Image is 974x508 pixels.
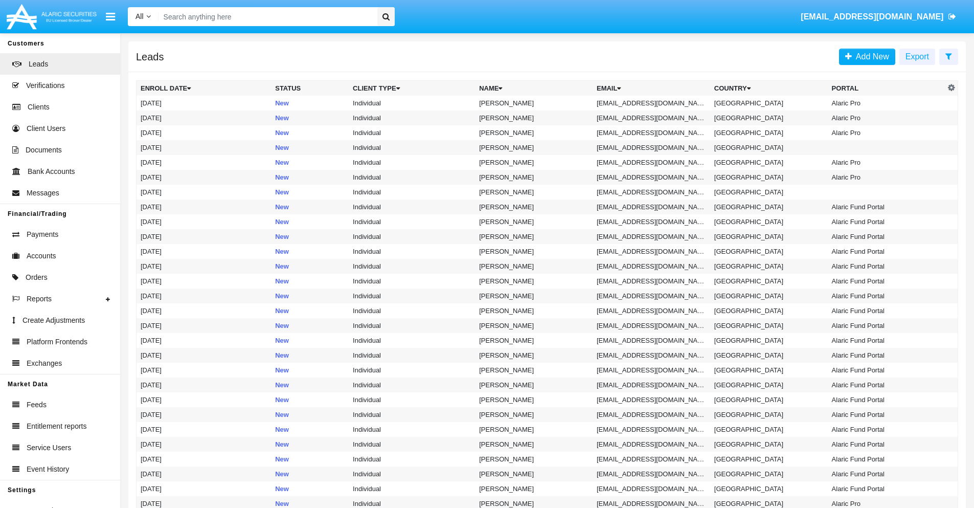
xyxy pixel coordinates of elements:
[593,185,710,200] td: [EMAIL_ADDRESS][DOMAIN_NAME]
[271,378,349,392] td: New
[137,481,271,496] td: [DATE]
[839,49,895,65] a: Add New
[710,407,828,422] td: [GEOGRAPHIC_DATA]
[271,467,349,481] td: New
[28,166,75,177] span: Bank Accounts
[22,315,85,326] span: Create Adjustments
[349,244,475,259] td: Individual
[128,11,158,22] a: All
[475,318,593,333] td: [PERSON_NAME]
[271,303,349,318] td: New
[710,200,828,214] td: [GEOGRAPHIC_DATA]
[828,229,945,244] td: Alaric Fund Portal
[27,229,58,240] span: Payments
[137,452,271,467] td: [DATE]
[475,185,593,200] td: [PERSON_NAME]
[158,7,374,26] input: Search
[828,81,945,96] th: Portal
[271,155,349,170] td: New
[475,244,593,259] td: [PERSON_NAME]
[271,333,349,348] td: New
[593,229,710,244] td: [EMAIL_ADDRESS][DOMAIN_NAME]
[271,140,349,155] td: New
[475,140,593,155] td: [PERSON_NAME]
[271,481,349,496] td: New
[710,333,828,348] td: [GEOGRAPHIC_DATA]
[349,81,475,96] th: Client Type
[828,303,945,318] td: Alaric Fund Portal
[710,422,828,437] td: [GEOGRAPHIC_DATA]
[710,452,828,467] td: [GEOGRAPHIC_DATA]
[828,348,945,363] td: Alaric Fund Portal
[349,111,475,125] td: Individual
[349,303,475,318] td: Individual
[349,289,475,303] td: Individual
[271,422,349,437] td: New
[475,170,593,185] td: [PERSON_NAME]
[475,214,593,229] td: [PERSON_NAME]
[271,244,349,259] td: New
[349,200,475,214] td: Individual
[710,81,828,96] th: Country
[710,303,828,318] td: [GEOGRAPHIC_DATA]
[271,348,349,363] td: New
[137,81,271,96] th: Enroll Date
[828,111,945,125] td: Alaric Pro
[27,400,47,410] span: Feeds
[828,155,945,170] td: Alaric Pro
[593,244,710,259] td: [EMAIL_ADDRESS][DOMAIN_NAME]
[137,111,271,125] td: [DATE]
[828,437,945,452] td: Alaric Fund Portal
[137,155,271,170] td: [DATE]
[271,437,349,452] td: New
[593,407,710,422] td: [EMAIL_ADDRESS][DOMAIN_NAME]
[801,12,943,21] span: [EMAIL_ADDRESS][DOMAIN_NAME]
[828,96,945,111] td: Alaric Pro
[593,200,710,214] td: [EMAIL_ADDRESS][DOMAIN_NAME]
[349,407,475,422] td: Individual
[271,81,349,96] th: Status
[349,125,475,140] td: Individual
[271,229,349,244] td: New
[137,96,271,111] td: [DATE]
[593,140,710,155] td: [EMAIL_ADDRESS][DOMAIN_NAME]
[710,111,828,125] td: [GEOGRAPHIC_DATA]
[137,407,271,422] td: [DATE]
[27,464,69,475] span: Event History
[593,111,710,125] td: [EMAIL_ADDRESS][DOMAIN_NAME]
[593,348,710,363] td: [EMAIL_ADDRESS][DOMAIN_NAME]
[475,348,593,363] td: [PERSON_NAME]
[475,259,593,274] td: [PERSON_NAME]
[593,96,710,111] td: [EMAIL_ADDRESS][DOMAIN_NAME]
[593,289,710,303] td: [EMAIL_ADDRESS][DOMAIN_NAME]
[905,52,929,61] span: Export
[710,96,828,111] td: [GEOGRAPHIC_DATA]
[593,259,710,274] td: [EMAIL_ADDRESS][DOMAIN_NAME]
[27,443,71,453] span: Service Users
[27,421,87,432] span: Entitlement reports
[137,185,271,200] td: [DATE]
[349,318,475,333] td: Individual
[828,392,945,407] td: Alaric Fund Portal
[137,363,271,378] td: [DATE]
[349,140,475,155] td: Individual
[137,348,271,363] td: [DATE]
[710,348,828,363] td: [GEOGRAPHIC_DATA]
[349,185,475,200] td: Individual
[271,214,349,229] td: New
[796,3,961,31] a: [EMAIL_ADDRESS][DOMAIN_NAME]
[593,378,710,392] td: [EMAIL_ADDRESS][DOMAIN_NAME]
[137,303,271,318] td: [DATE]
[475,125,593,140] td: [PERSON_NAME]
[710,467,828,481] td: [GEOGRAPHIC_DATA]
[710,289,828,303] td: [GEOGRAPHIC_DATA]
[710,392,828,407] td: [GEOGRAPHIC_DATA]
[593,303,710,318] td: [EMAIL_ADDRESS][DOMAIN_NAME]
[593,392,710,407] td: [EMAIL_ADDRESS][DOMAIN_NAME]
[137,422,271,437] td: [DATE]
[349,170,475,185] td: Individual
[593,452,710,467] td: [EMAIL_ADDRESS][DOMAIN_NAME]
[271,125,349,140] td: New
[899,49,935,65] button: Export
[475,289,593,303] td: [PERSON_NAME]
